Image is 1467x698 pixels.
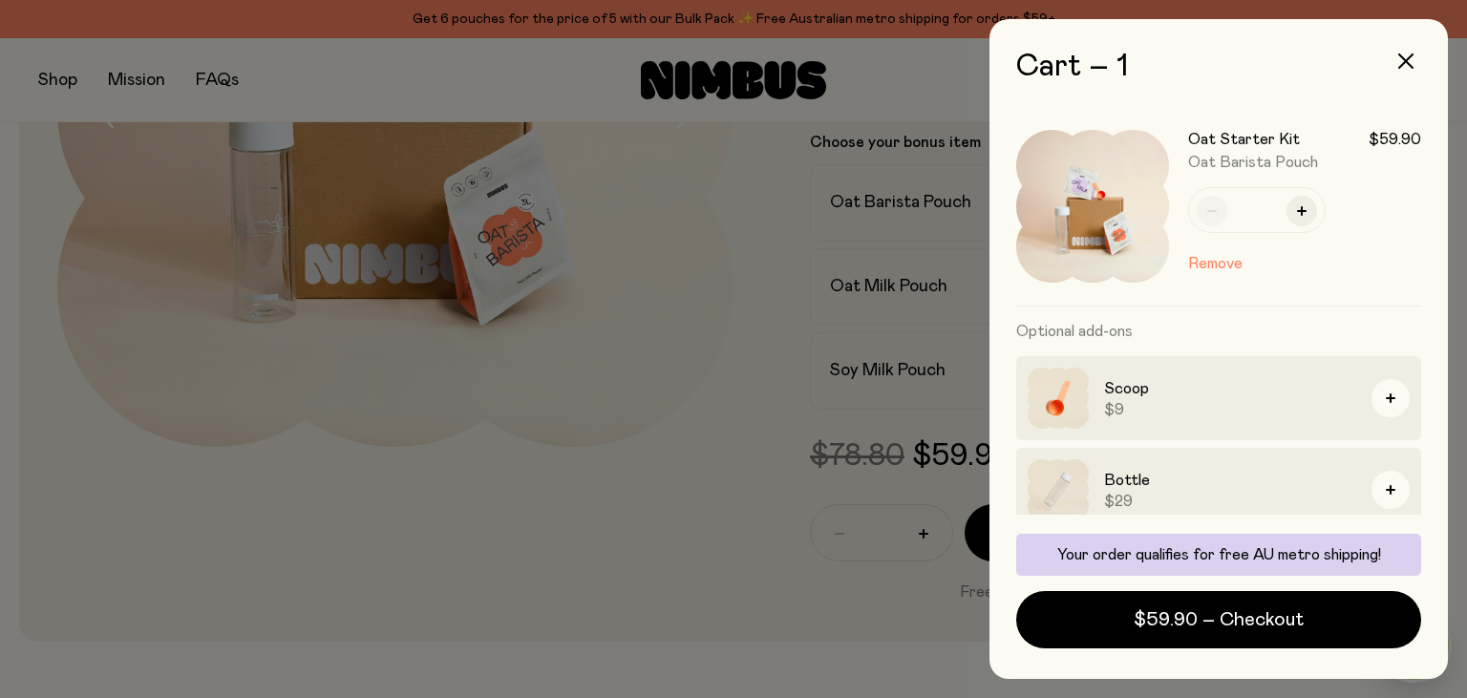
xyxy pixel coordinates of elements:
[1104,377,1356,400] h3: Scoop
[1369,130,1421,149] span: $59.90
[1188,252,1243,275] button: Remove
[1188,130,1300,149] h3: Oat Starter Kit
[1104,400,1356,419] span: $9
[1188,155,1318,170] span: Oat Barista Pouch
[1104,492,1356,511] span: $29
[1016,50,1421,84] h2: Cart – 1
[1016,591,1421,648] button: $59.90 – Checkout
[1016,307,1421,356] h3: Optional add-ons
[1028,545,1410,564] p: Your order qualifies for free AU metro shipping!
[1104,469,1356,492] h3: Bottle
[1134,606,1304,633] span: $59.90 – Checkout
